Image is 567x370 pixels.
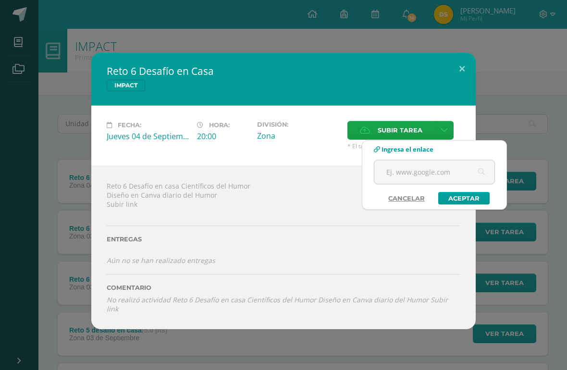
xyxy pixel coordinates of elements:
a: Aceptar [438,192,490,204]
div: Zona [257,131,340,141]
span: Fecha: [118,121,141,129]
span: IMPACT [107,80,145,91]
label: Entregas [107,236,460,243]
i: Aún no se han realizado entregas [107,256,215,265]
i: No realizó actividad Reto 6 Desafío en casa Científicos del Humor Diseño en Canva diario del Humo... [107,295,448,313]
label: División: [257,121,340,128]
span: Subir tarea [378,121,422,139]
a: Cancelar [379,192,434,204]
button: Close (Esc) [448,53,476,85]
label: Comentario [107,284,460,291]
div: 20:00 [197,131,249,142]
span: Ingresa el enlace [382,145,433,154]
h2: Reto 6 Desafío en Casa [107,64,460,78]
input: Ej. www.google.com [374,160,494,184]
span: * El tamaño máximo permitido es 50 MB [347,142,460,150]
span: Hora: [209,121,230,129]
div: Jueves 04 de Septiembre [107,131,189,142]
div: Reto 6 Desafío en casa Científicos del Humor Diseño en Canva diario del Humor Subir link [91,166,476,329]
